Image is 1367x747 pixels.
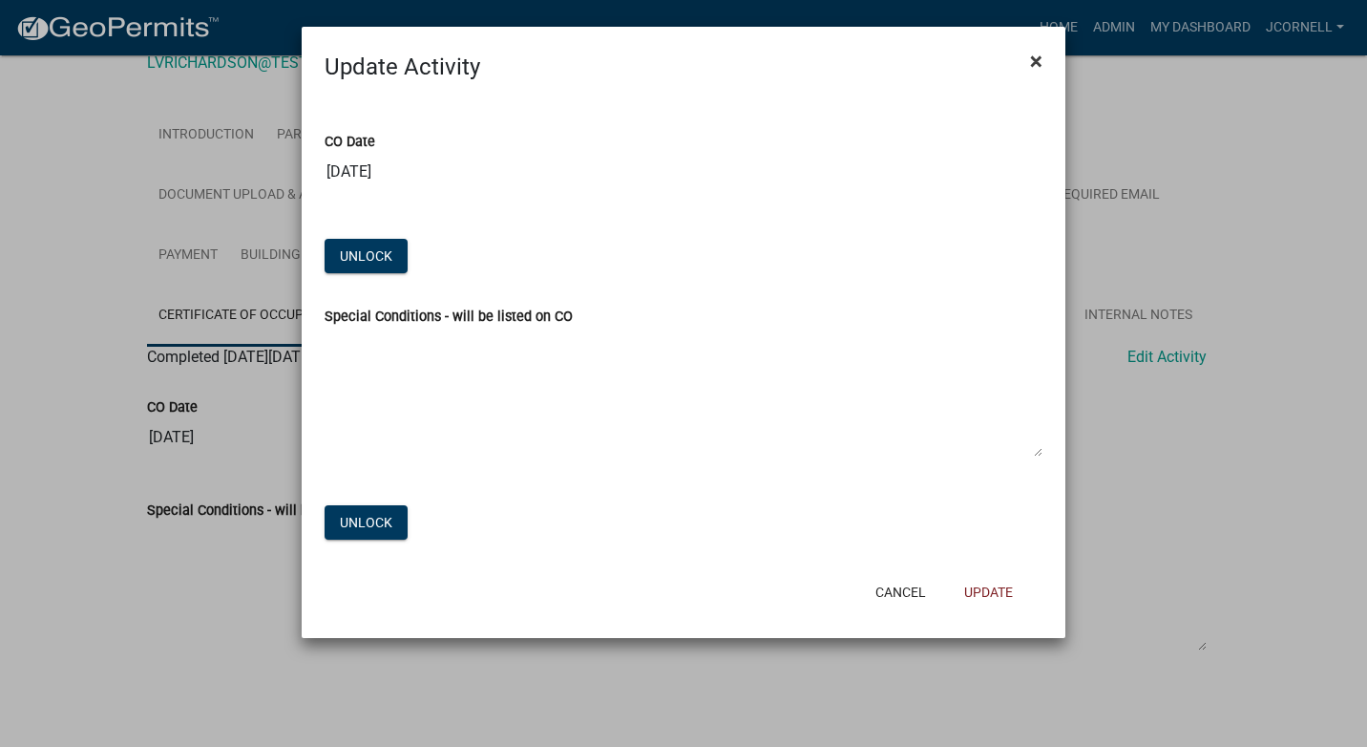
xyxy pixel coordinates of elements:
[325,505,408,540] button: Unlock
[860,575,941,609] button: Cancel
[325,50,480,84] h4: Update Activity
[325,310,573,324] label: Special Conditions - will be listed on CO
[1030,48,1042,75] span: ×
[1015,34,1058,88] button: Close
[325,136,375,149] label: CO Date
[325,239,408,273] button: Unlock
[949,575,1028,609] button: Update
